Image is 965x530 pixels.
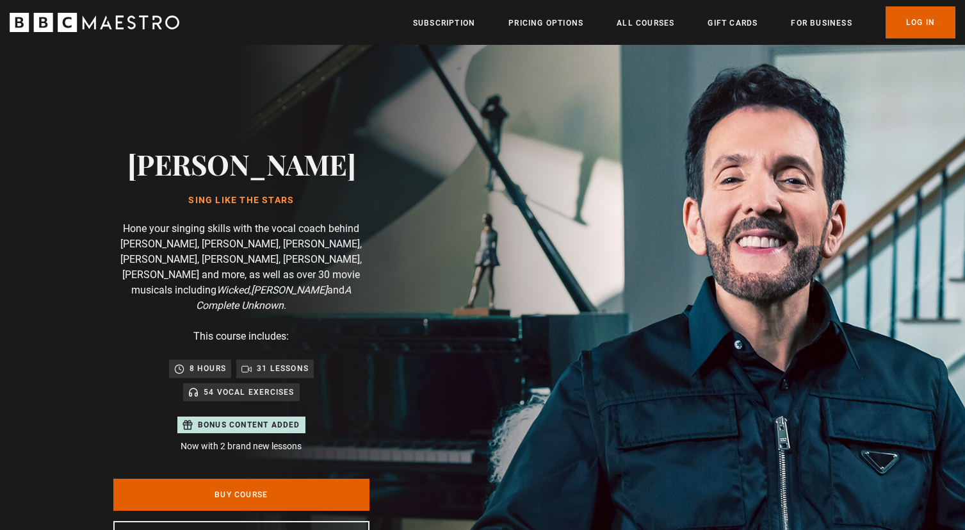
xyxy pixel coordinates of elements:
[886,6,955,38] a: Log In
[127,147,356,180] h2: [PERSON_NAME]
[193,329,289,344] p: This course includes:
[198,419,300,431] p: Bonus content added
[113,221,369,313] p: Hone your singing skills with the vocal coach behind [PERSON_NAME], [PERSON_NAME], [PERSON_NAME],...
[257,362,309,375] p: 31 lessons
[216,284,249,296] i: Wicked
[10,13,179,32] svg: BBC Maestro
[251,284,327,296] i: [PERSON_NAME]
[791,17,852,29] a: For business
[508,17,583,29] a: Pricing Options
[204,386,295,399] p: 54 Vocal Exercises
[413,17,475,29] a: Subscription
[413,6,955,38] nav: Primary
[190,362,226,375] p: 8 hours
[127,195,356,206] h1: Sing Like the Stars
[617,17,674,29] a: All Courses
[708,17,758,29] a: Gift Cards
[177,440,305,453] p: Now with 2 brand new lessons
